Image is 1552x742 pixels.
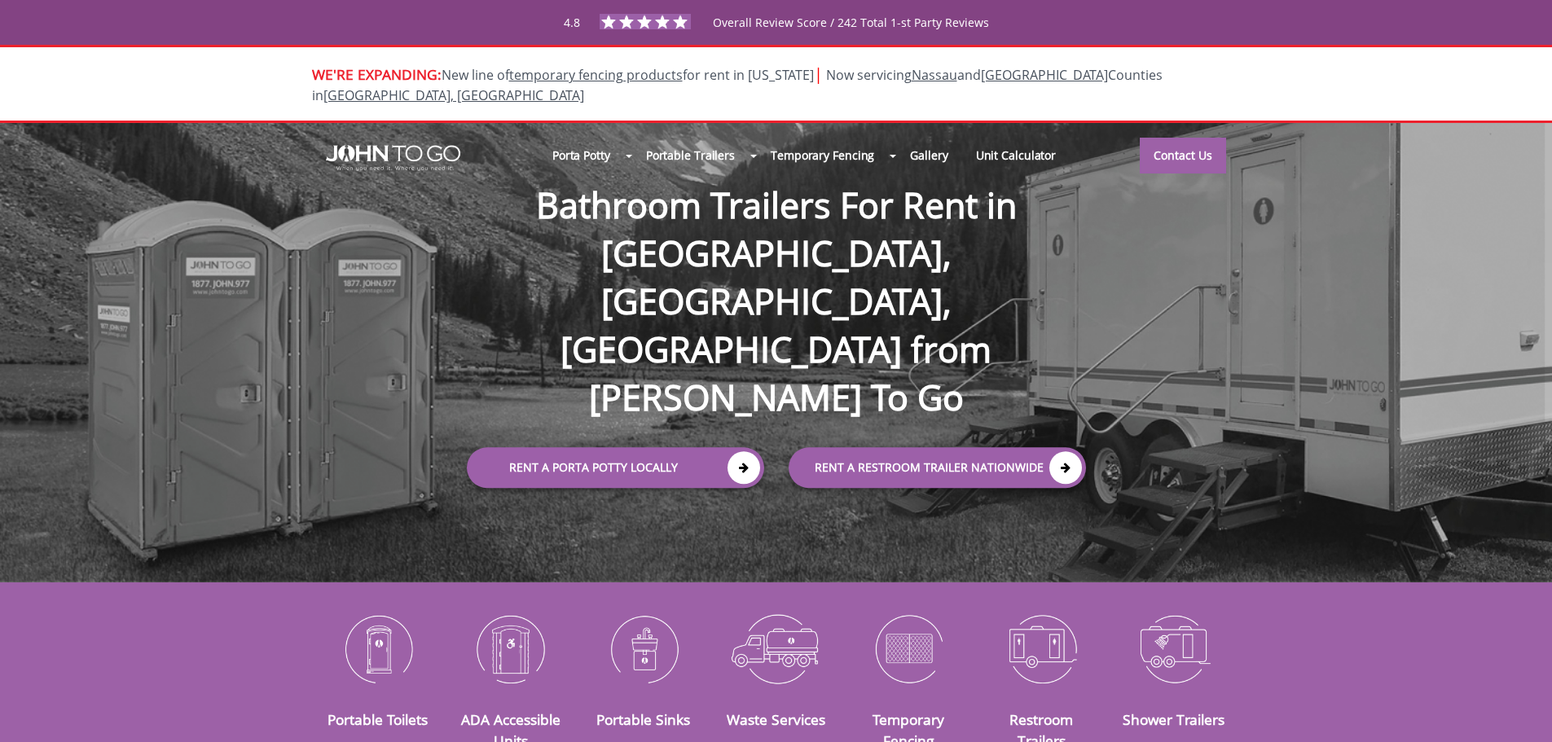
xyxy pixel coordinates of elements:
[632,138,749,173] a: Portable Trailers
[509,66,683,84] a: temporary fencing products
[789,447,1086,488] a: rent a RESTROOM TRAILER Nationwide
[539,138,624,173] a: Porta Potty
[1120,606,1229,691] img: Shower-Trailers-icon_N.png
[451,129,1102,422] h1: Bathroom Trailers For Rent in [GEOGRAPHIC_DATA], [GEOGRAPHIC_DATA], [GEOGRAPHIC_DATA] from [PERSO...
[596,709,690,729] a: Portable Sinks
[757,138,888,173] a: Temporary Fencing
[312,64,442,84] span: WE'RE EXPANDING:
[981,66,1108,84] a: [GEOGRAPHIC_DATA]
[1140,138,1226,173] a: Contact Us
[312,66,1163,104] span: New line of for rent in [US_STATE]
[814,63,823,85] span: |
[323,86,584,104] a: [GEOGRAPHIC_DATA], [GEOGRAPHIC_DATA]
[324,606,433,691] img: Portable-Toilets-icon_N.png
[727,709,825,729] a: Waste Services
[896,138,961,173] a: Gallery
[312,66,1163,104] span: Now servicing and Counties in
[1123,709,1224,729] a: Shower Trailers
[328,709,428,729] a: Portable Toilets
[987,606,1096,691] img: Restroom-Trailers-icon_N.png
[722,606,830,691] img: Waste-Services-icon_N.png
[564,15,580,30] span: 4.8
[467,447,764,488] a: Rent a Porta Potty Locally
[456,606,565,691] img: ADA-Accessible-Units-icon_N.png
[589,606,697,691] img: Portable-Sinks-icon_N.png
[326,145,460,171] img: JOHN to go
[713,15,989,63] span: Overall Review Score / 242 Total 1-st Party Reviews
[855,606,963,691] img: Temporary-Fencing-cion_N.png
[962,138,1071,173] a: Unit Calculator
[912,66,957,84] a: Nassau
